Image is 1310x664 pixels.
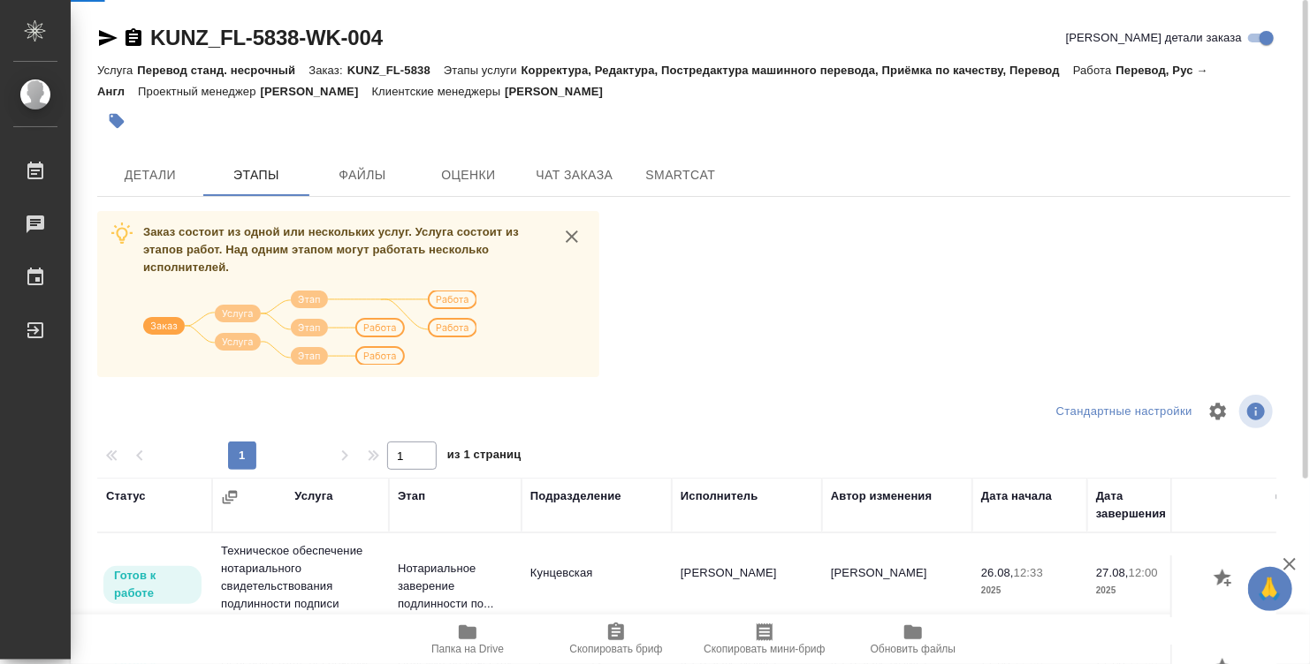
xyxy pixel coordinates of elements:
button: Добавить тэг [97,102,136,140]
button: Обновить файлы [839,615,987,664]
p: Корректура, Редактура, Постредактура машинного перевода, Приёмка по качеству, Перевод [522,64,1073,77]
div: Автор изменения [831,487,932,505]
p: 2025 [1096,582,1193,600]
a: KUNZ_FL-5838-WK-004 [150,26,383,49]
button: close [559,223,585,250]
p: Работа [1073,64,1116,77]
p: Услуга [97,64,137,77]
span: Чат заказа [532,164,617,186]
span: Этапы [214,164,299,186]
p: Готов к работе [114,567,191,602]
td: [PERSON_NAME] [672,555,822,617]
span: [PERSON_NAME] детали заказа [1066,29,1242,47]
p: [PERSON_NAME] [261,85,372,98]
div: split button [1052,398,1197,426]
p: Проектный менеджер [138,85,260,98]
span: Заказ состоит из одной или нескольких услуг. Услуга состоит из этапов работ. Над одним этапом мог... [143,225,519,274]
div: Этап [398,487,425,505]
p: Нотариальное заверение подлинности по... [398,560,513,613]
div: Статус [106,487,146,505]
span: Настроить таблицу [1197,390,1239,433]
span: Скопировать мини-бриф [704,643,825,655]
p: Заказ: [308,64,347,77]
div: Дата начала [981,487,1052,505]
span: Папка на Drive [431,643,504,655]
p: KUNZ_FL-5838 [347,64,444,77]
span: Обновить файлы [871,643,956,655]
span: 🙏 [1255,570,1285,607]
span: Оценки [426,164,511,186]
p: 27.08, [1096,566,1129,579]
button: Скопировать бриф [542,615,690,664]
span: Посмотреть информацию [1239,395,1276,428]
p: 26.08, [981,566,1014,579]
span: Детали [108,164,193,186]
button: Папка на Drive [393,615,542,664]
span: Скопировать бриф [569,643,662,655]
button: Сгруппировать [221,488,239,506]
div: Подразделение [530,487,621,505]
p: [PERSON_NAME] [505,85,616,98]
div: Исполнитель [681,487,758,505]
td: Техническое обеспечение нотариального свидетельствования подлинности подписи переводчика Не указан [212,533,389,639]
button: Скопировать ссылку [123,27,144,49]
p: Этапы услуги [444,64,522,77]
button: Скопировать ссылку для ЯМессенджера [97,27,118,49]
div: Услуга [294,487,332,505]
p: Перевод станд. несрочный [137,64,308,77]
span: из 1 страниц [447,444,522,470]
p: 12:00 [1129,566,1158,579]
p: 2025 [981,582,1078,600]
button: 🙏 [1248,567,1292,611]
p: 12:33 [1014,566,1043,579]
button: Скопировать мини-бриф [690,615,839,664]
p: Клиентские менеджеры [372,85,506,98]
button: Добавить оценку [1209,564,1239,594]
span: Файлы [320,164,405,186]
div: Дата завершения [1096,487,1193,523]
td: Кунцевская [522,555,672,617]
span: SmartCat [638,164,723,186]
td: [PERSON_NAME] [822,555,972,617]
